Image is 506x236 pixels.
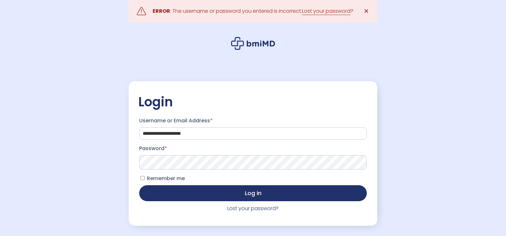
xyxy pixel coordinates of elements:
[302,7,351,15] a: Lost your password
[139,143,367,154] label: Password
[140,176,145,180] input: Remember me
[147,175,185,182] span: Remember me
[227,205,279,212] a: Lost your password?
[139,185,367,201] button: Log in
[360,5,373,18] a: ✕
[153,7,170,15] strong: ERROR
[138,94,368,110] h2: Login
[153,7,353,16] div: : The username or password you entered is incorrect. ?
[139,116,367,126] label: Username or Email Address
[364,7,369,16] span: ✕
